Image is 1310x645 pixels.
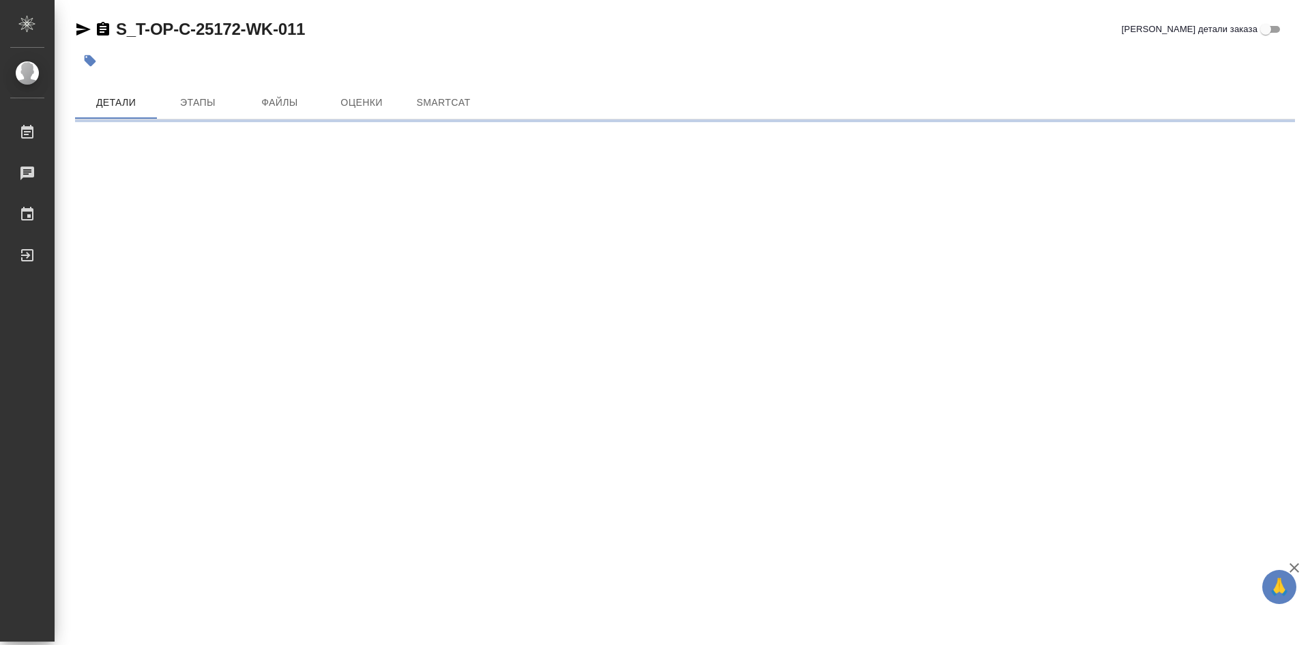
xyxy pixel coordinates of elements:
span: [PERSON_NAME] детали заказа [1122,23,1257,36]
a: S_T-OP-C-25172-WK-011 [116,20,305,38]
span: Этапы [165,94,231,111]
span: SmartCat [411,94,476,111]
span: Оценки [329,94,394,111]
button: Добавить тэг [75,46,105,76]
button: Скопировать ссылку [95,21,111,38]
span: 🙏 [1268,573,1291,601]
button: 🙏 [1262,570,1296,604]
span: Детали [83,94,149,111]
button: Скопировать ссылку для ЯМессенджера [75,21,91,38]
span: Файлы [247,94,312,111]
